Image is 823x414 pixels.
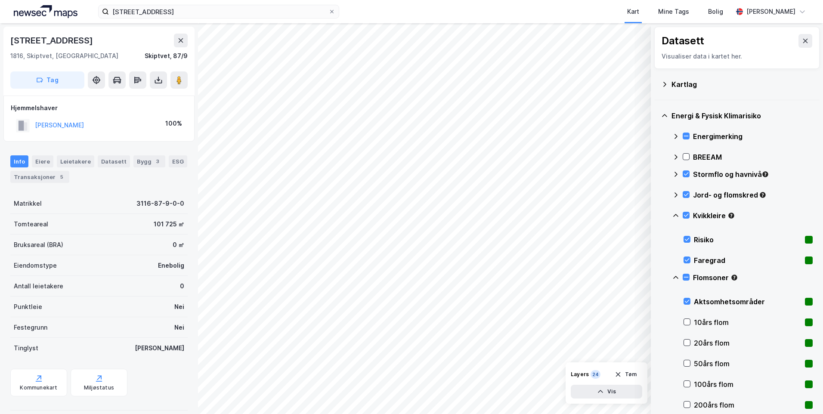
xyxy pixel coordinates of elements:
div: Layers [571,371,589,378]
div: Aktsomhetsområder [694,297,801,307]
div: 0 ㎡ [173,240,184,250]
div: Bygg [133,155,165,167]
div: BREEAM [693,152,813,162]
div: Kartlag [671,79,813,90]
div: 100års flom [694,379,801,389]
div: Info [10,155,28,167]
div: ESG [169,155,187,167]
button: Vis [571,385,642,399]
div: Nei [174,322,184,333]
div: Datasett [98,155,130,167]
div: Antall leietakere [14,281,63,291]
div: [PERSON_NAME] [135,343,184,353]
div: 50års flom [694,358,801,369]
div: 0 [180,281,184,291]
div: Transaksjoner [10,171,69,183]
iframe: Chat Widget [780,373,823,414]
div: [PERSON_NAME] [746,6,795,17]
div: Eiendomstype [14,260,57,271]
div: Tinglyst [14,343,38,353]
div: Faregrad [694,255,801,266]
div: Energimerking [693,131,813,142]
div: Jord- og flomskred [693,190,813,200]
div: 3 [153,157,162,166]
div: Flomsoner [693,272,813,283]
div: Miljøstatus [84,384,114,391]
div: Tooltip anchor [761,170,769,178]
div: Nei [174,302,184,312]
div: Tooltip anchor [727,212,735,219]
div: 3116-87-9-0-0 [136,198,184,209]
button: Tøm [609,368,642,381]
div: Bolig [708,6,723,17]
div: Skiptvet, 87/9 [145,51,188,61]
div: Tomteareal [14,219,48,229]
div: Risiko [694,235,801,245]
div: Punktleie [14,302,42,312]
div: Tooltip anchor [730,274,738,281]
div: Bruksareal (BRA) [14,240,63,250]
img: logo.a4113a55bc3d86da70a041830d287a7e.svg [14,5,77,18]
div: Hjemmelshaver [11,103,187,113]
div: [STREET_ADDRESS] [10,34,95,47]
div: 20års flom [694,338,801,348]
div: Kvikkleire [693,210,813,221]
button: Tag [10,71,84,89]
div: Datasett [662,34,704,48]
div: Eiere [32,155,53,167]
div: 10års flom [694,317,801,327]
div: Mine Tags [658,6,689,17]
div: Leietakere [57,155,94,167]
div: Festegrunn [14,322,47,333]
div: 5 [57,173,66,181]
div: 200års flom [694,400,801,410]
div: Visualiser data i kartet her. [662,51,812,62]
div: 1816, Skiptvet, [GEOGRAPHIC_DATA] [10,51,118,61]
div: Stormflo og havnivå [693,169,813,179]
div: 24 [591,370,600,379]
div: Enebolig [158,260,184,271]
div: Matrikkel [14,198,42,209]
div: 100% [165,118,182,129]
div: Tooltip anchor [759,191,767,199]
div: Energi & Fysisk Klimarisiko [671,111,813,121]
input: Søk på adresse, matrikkel, gårdeiere, leietakere eller personer [109,5,328,18]
div: 101 725 ㎡ [154,219,184,229]
div: Kommunekart [20,384,57,391]
div: Kart [627,6,639,17]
